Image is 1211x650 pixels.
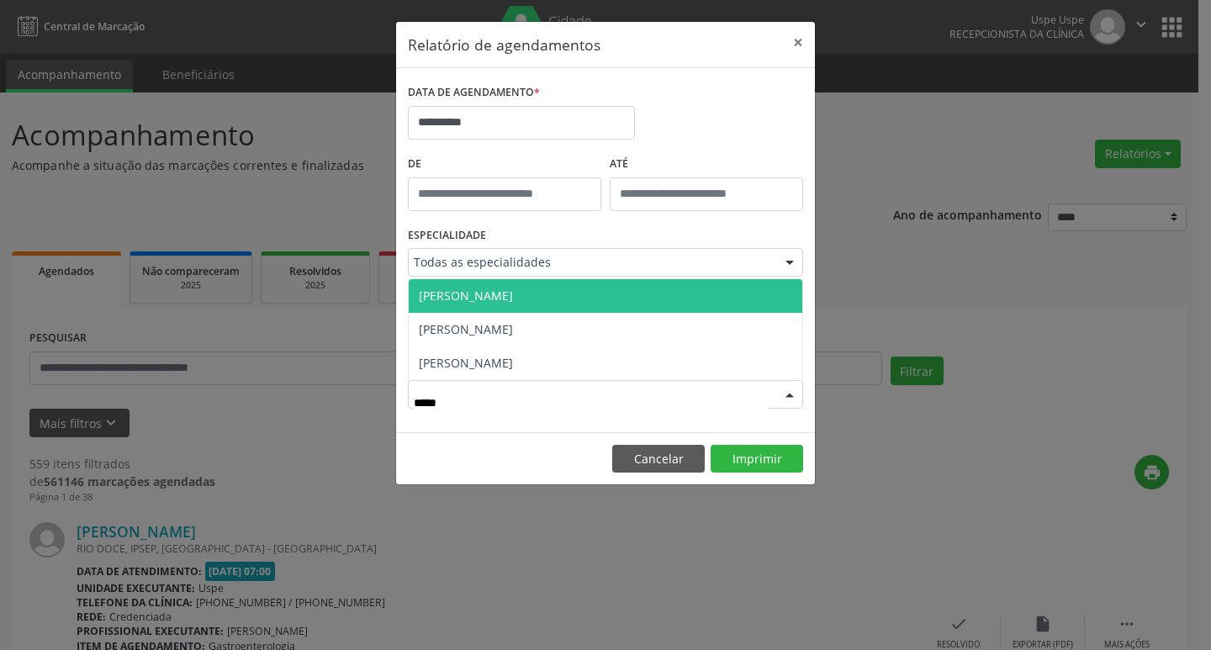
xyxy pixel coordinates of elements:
button: Imprimir [711,445,803,473]
span: Todas as especialidades [414,254,769,271]
h5: Relatório de agendamentos [408,34,600,55]
span: [PERSON_NAME] [419,321,513,337]
span: [PERSON_NAME] [419,355,513,371]
button: Cancelar [612,445,705,473]
button: Close [781,22,815,63]
label: DATA DE AGENDAMENTO [408,80,540,106]
label: ESPECIALIDADE [408,223,486,249]
label: ATÉ [610,151,803,177]
label: De [408,151,601,177]
span: [PERSON_NAME] [419,288,513,304]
